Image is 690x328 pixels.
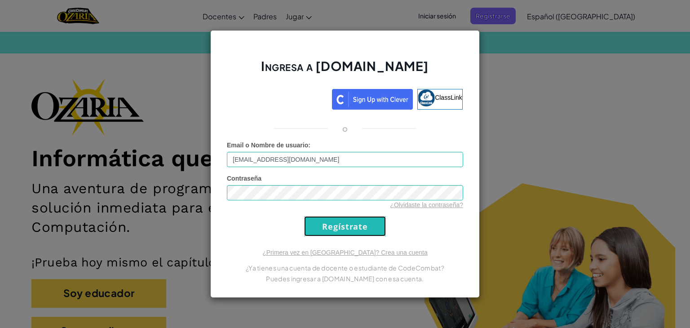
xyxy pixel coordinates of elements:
input: Regístrate [304,216,386,236]
p: o [342,123,348,134]
label: : [227,141,310,150]
h2: Ingresa a [DOMAIN_NAME] [227,58,463,84]
p: ¿Ya tienes una cuenta de docente o estudiante de CodeCombat? [227,262,463,273]
img: clever_sso_button@2x.png [332,89,413,110]
span: Contraseña [227,175,261,182]
a: ¿Primera vez en [GEOGRAPHIC_DATA]? Crea una cuenta [262,249,428,256]
span: Email o Nombre de usuario [227,142,308,149]
p: Puedes ingresar a [DOMAIN_NAME] con esa cuenta. [227,273,463,284]
img: classlink-logo-small.png [418,89,435,106]
iframe: Botón Iniciar sesión con Google [223,88,332,108]
a: ¿Olvidaste la contraseña? [390,201,463,208]
span: ClassLink [435,94,462,101]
